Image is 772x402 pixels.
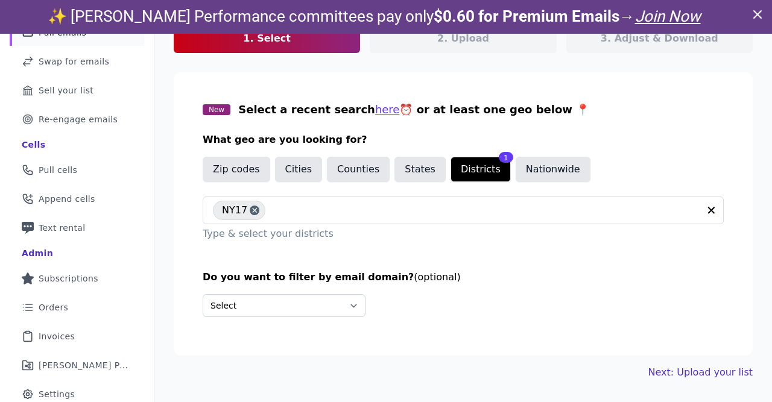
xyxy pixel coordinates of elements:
div: Admin [22,247,53,259]
a: Re-engage emails [10,106,144,133]
button: Cities [275,157,323,182]
span: Re-engage emails [39,113,118,125]
button: here [375,101,400,118]
span: Do you want to filter by email domain? [203,271,414,283]
h3: What geo are you looking for? [203,133,724,147]
a: Subscriptions [10,265,144,292]
span: Append cells [39,193,95,205]
a: Append cells [10,186,144,212]
span: Select a recent search ⏰ or at least one geo below 📍 [238,103,589,116]
span: Settings [39,388,75,400]
a: Pull cells [10,157,144,183]
span: Subscriptions [39,272,98,284]
a: Orders [10,294,144,321]
a: [PERSON_NAME] Performance [10,352,144,378]
a: Sell your list [10,77,144,104]
div: 1 [499,152,513,163]
p: Type & select your districts [203,227,724,241]
button: Nationwide [516,157,590,182]
span: Pull cells [39,164,77,176]
button: Counties [327,157,390,182]
span: NY17 [222,201,247,220]
p: 3. Adjust & Download [601,31,718,46]
p: 1. Select [243,31,291,46]
span: Swap for emails [39,55,109,68]
button: States [394,157,446,182]
span: New [203,104,230,115]
span: Orders [39,301,68,313]
span: [PERSON_NAME] Performance [39,359,130,371]
button: Districts [451,157,511,182]
span: Sell your list [39,84,93,96]
a: Invoices [10,323,144,350]
div: Cells [22,139,45,151]
span: Text rental [39,222,86,234]
a: Next: Upload your list [648,365,753,380]
button: Zip codes [203,157,270,182]
span: Invoices [39,330,75,342]
a: 1. Select [174,24,360,53]
p: 2. Upload [437,31,489,46]
a: Text rental [10,215,144,241]
a: Swap for emails [10,48,144,75]
span: (optional) [414,271,460,283]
